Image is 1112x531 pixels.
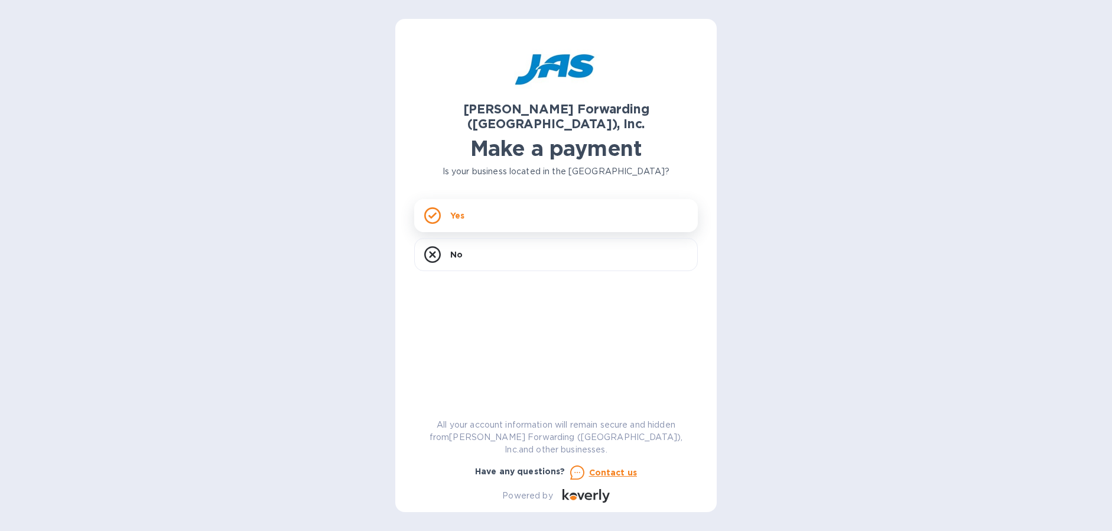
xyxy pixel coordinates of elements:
[502,490,552,502] p: Powered by
[414,419,698,456] p: All your account information will remain secure and hidden from [PERSON_NAME] Forwarding ([GEOGRA...
[463,102,649,131] b: [PERSON_NAME] Forwarding ([GEOGRAPHIC_DATA]), Inc.
[450,249,463,260] p: No
[450,210,464,221] p: Yes
[414,165,698,178] p: Is your business located in the [GEOGRAPHIC_DATA]?
[414,136,698,161] h1: Make a payment
[589,468,638,477] u: Contact us
[475,467,565,476] b: Have any questions?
